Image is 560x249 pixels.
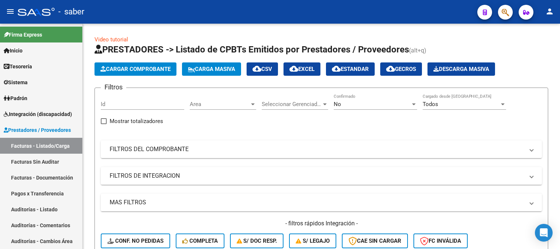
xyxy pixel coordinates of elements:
button: S/ legajo [289,233,336,248]
button: Completa [176,233,224,248]
button: Conf. no pedidas [101,233,170,248]
button: Cargar Comprobante [95,62,176,76]
mat-expansion-panel-header: FILTROS DE INTEGRACION [101,167,542,185]
span: - saber [58,4,84,20]
mat-icon: menu [6,7,15,16]
button: Estandar [326,62,375,76]
span: Tesorería [4,62,32,71]
span: CSV [252,66,272,72]
h3: Filtros [101,82,126,92]
span: Descarga Masiva [433,66,489,72]
span: CAE SIN CARGAR [348,238,401,244]
span: Area [190,101,250,108]
span: Padrón [4,94,27,102]
span: Completa [182,238,218,244]
span: PRESTADORES -> Listado de CPBTs Emitidos por Prestadores / Proveedores [95,44,409,55]
mat-expansion-panel-header: FILTROS DEL COMPROBANTE [101,140,542,158]
mat-expansion-panel-header: MAS FILTROS [101,194,542,211]
span: (alt+q) [409,47,426,54]
mat-icon: person [545,7,554,16]
span: Cargar Comprobante [100,66,171,72]
mat-icon: cloud_download [252,64,261,73]
button: FC Inválida [413,233,468,248]
button: Gecros [380,62,422,76]
span: FC Inválida [420,238,461,244]
span: Firma Express [4,31,42,39]
button: CSV [247,62,278,76]
mat-panel-title: FILTROS DE INTEGRACION [110,172,524,180]
button: EXCEL [284,62,320,76]
mat-icon: cloud_download [386,64,395,73]
mat-icon: cloud_download [332,64,341,73]
span: Sistema [4,78,28,86]
span: EXCEL [289,66,315,72]
span: Seleccionar Gerenciador [262,101,322,108]
button: Descarga Masiva [427,62,495,76]
span: S/ legajo [296,238,330,244]
h4: - filtros rápidos Integración - [101,219,542,228]
mat-panel-title: MAS FILTROS [110,198,524,207]
span: Gecros [386,66,416,72]
span: S/ Doc Resp. [237,238,277,244]
mat-panel-title: FILTROS DEL COMPROBANTE [110,145,524,153]
div: Open Intercom Messenger [535,224,553,242]
button: Carga Masiva [182,62,241,76]
span: No [334,101,341,108]
span: Conf. no pedidas [107,238,164,244]
button: S/ Doc Resp. [230,233,284,248]
button: CAE SIN CARGAR [342,233,408,248]
span: Estandar [332,66,369,72]
mat-icon: cloud_download [289,64,298,73]
span: Prestadores / Proveedores [4,126,71,134]
a: Video tutorial [95,36,128,43]
span: Carga Masiva [188,66,235,72]
span: Mostrar totalizadores [110,117,163,126]
span: Integración (discapacidad) [4,110,72,118]
span: Inicio [4,47,23,55]
span: Todos [423,101,438,108]
app-download-masive: Descarga masiva de comprobantes (adjuntos) [427,62,495,76]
